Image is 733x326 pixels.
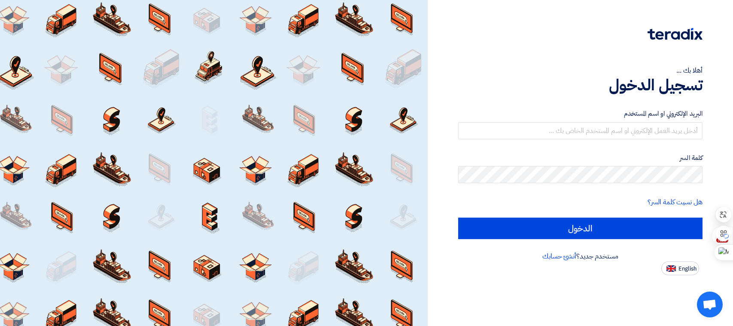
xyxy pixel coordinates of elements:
[648,197,703,207] a: هل نسيت كلمة السر؟
[648,28,703,40] img: Teradix logo
[458,65,703,76] div: أهلا بك ...
[678,266,697,272] span: English
[458,76,703,95] h1: تسجيل الدخول
[458,153,703,163] label: كلمة السر
[458,251,703,261] div: مستخدم جديد؟
[697,292,723,317] a: دردشة مفتوحة
[458,109,703,119] label: البريد الإلكتروني او اسم المستخدم
[542,251,576,261] a: أنشئ حسابك
[661,261,699,275] button: English
[666,265,676,272] img: en-US.png
[458,122,703,139] input: أدخل بريد العمل الإلكتروني او اسم المستخدم الخاص بك ...
[458,218,703,239] input: الدخول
